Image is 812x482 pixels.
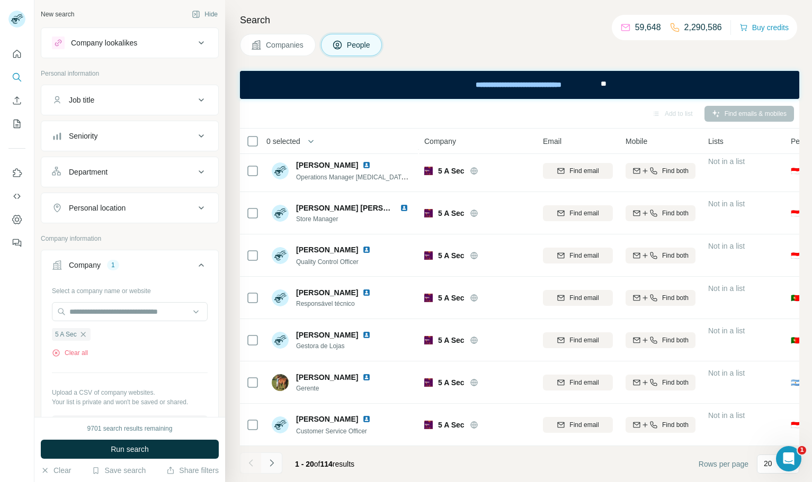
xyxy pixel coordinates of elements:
button: Dashboard [8,210,25,229]
button: My lists [8,114,25,133]
span: Find email [569,335,599,345]
span: Responsável técnico [296,299,375,308]
p: Personal information [41,69,219,78]
img: Logo of 5 A Sec [424,421,433,429]
span: 🇵🇹 [791,293,800,303]
p: Your list is private and won't be saved or shared. [52,397,208,407]
span: Customer Service Officer [296,428,367,435]
button: Find both [626,290,695,306]
span: [PERSON_NAME] [PERSON_NAME] [296,204,423,212]
div: Job title [69,95,94,105]
button: Find both [626,417,695,433]
img: LinkedIn logo [362,161,371,169]
button: Quick start [8,44,25,63]
div: 9701 search results remaining [87,424,173,433]
button: Find email [543,417,613,433]
button: Job title [41,87,218,113]
div: Seniority [69,131,97,141]
iframe: Intercom live chat [776,446,801,471]
img: Avatar [272,247,289,264]
img: Avatar [272,162,289,179]
span: of [314,460,320,468]
span: Find email [569,293,599,303]
span: 5 A Sec [438,377,465,388]
span: Quality Control Officer [296,258,359,266]
span: 5 A Sec [438,166,465,176]
span: Gerente [296,384,375,393]
span: Find email [569,166,599,176]
button: Seniority [41,123,218,149]
span: People [347,40,371,50]
span: Not in a list [708,157,745,166]
span: 🇮🇩 [791,250,800,261]
span: 🇵🇹 [791,335,800,345]
span: 5 A Sec [55,330,77,339]
iframe: Banner [240,71,799,99]
img: Logo of 5 A Sec [424,209,433,217]
img: Logo of 5 A Sec [424,294,433,302]
span: Find both [662,208,689,218]
span: Not in a list [708,242,745,250]
img: Avatar [272,416,289,433]
button: Use Surfe on LinkedIn [8,163,25,183]
img: LinkedIn logo [362,373,371,381]
button: Use Surfe API [8,187,25,206]
button: Find email [543,332,613,348]
span: Find both [662,166,689,176]
span: [PERSON_NAME] [296,160,358,170]
span: Companies [266,40,305,50]
div: Personal location [69,203,126,213]
span: 5 A Sec [438,420,465,430]
button: Buy credits [739,20,789,35]
span: [PERSON_NAME] [296,414,358,424]
span: [PERSON_NAME] [296,244,358,255]
span: 🇦🇷 [791,377,800,388]
span: 🇮🇩 [791,420,800,430]
button: Find both [626,332,695,348]
span: Gestora de Lojas [296,341,375,351]
span: Not in a list [708,284,745,293]
img: Avatar [272,205,289,222]
button: Find both [626,375,695,390]
button: Find email [543,375,613,390]
p: 59,648 [635,21,661,34]
span: Find email [569,378,599,387]
button: Enrich CSV [8,91,25,110]
img: Logo of 5 A Sec [424,378,433,387]
div: Company lookalikes [71,38,137,48]
span: 5 A Sec [438,208,465,219]
img: LinkedIn logo [400,204,408,212]
button: Find email [543,290,613,306]
img: Logo of 5 A Sec [424,336,433,344]
p: 2,290,586 [684,21,722,34]
div: Select a company name or website [52,282,208,296]
button: Navigate to next page [261,452,282,474]
span: Not in a list [708,369,745,377]
p: Upload a CSV of company websites. [52,388,208,397]
img: Avatar [272,332,289,349]
span: [PERSON_NAME] [296,372,358,383]
span: 5 A Sec [438,293,465,303]
div: Company [69,260,101,270]
span: Rows per page [699,459,748,469]
span: Find both [662,335,689,345]
span: Find both [662,251,689,260]
button: Hide [184,6,225,22]
span: [PERSON_NAME] [296,330,358,340]
span: 114 [320,460,333,468]
button: Save search [92,465,146,476]
span: Find email [569,420,599,430]
button: Find email [543,205,613,221]
button: Share filters [166,465,219,476]
span: Find email [569,251,599,260]
button: Upload a list of companies [52,415,208,434]
img: Avatar [272,289,289,306]
span: Lists [708,136,724,147]
span: Find both [662,420,689,430]
span: 0 selected [266,136,300,147]
span: Find both [662,378,689,387]
span: 1 - 20 [295,460,314,468]
button: Search [8,68,25,87]
button: Run search [41,440,219,459]
button: Clear [41,465,71,476]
